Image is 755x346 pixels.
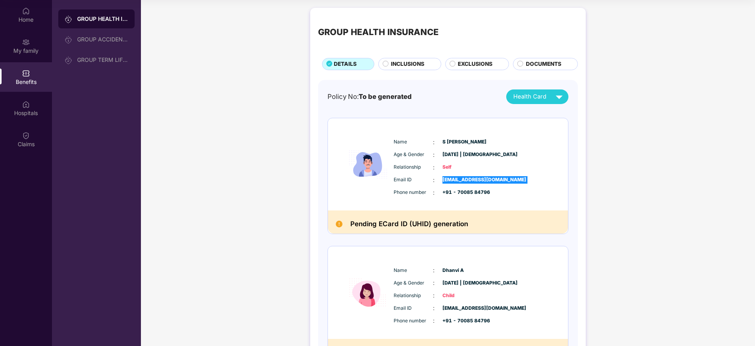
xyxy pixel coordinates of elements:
[442,292,482,299] span: Child
[394,317,433,325] span: Phone number
[442,176,482,184] span: [EMAIL_ADDRESS][DOMAIN_NAME]
[77,15,128,23] div: GROUP HEALTH INSURANCE
[442,151,482,158] span: [DATE] | [DEMOGRAPHIC_DATA]
[433,291,435,300] span: :
[334,60,357,69] span: DETAILS
[433,316,435,325] span: :
[433,279,435,287] span: :
[442,279,482,287] span: [DATE] | [DEMOGRAPHIC_DATA]
[433,304,435,313] span: :
[394,138,433,146] span: Name
[433,266,435,275] span: :
[458,60,492,69] span: EXCLUSIONS
[394,164,433,171] span: Relationship
[344,126,392,203] img: icon
[394,292,433,299] span: Relationship
[442,138,482,146] span: S [PERSON_NAME]
[65,56,72,64] img: svg+xml;base64,PHN2ZyB3aWR0aD0iMjAiIGhlaWdodD0iMjAiIHZpZXdCb3g9IjAgMCAyMCAyMCIgZmlsbD0ibm9uZSIgeG...
[442,189,482,196] span: +91 - 70085 84796
[318,25,439,39] div: GROUP HEALTH INSURANCE
[394,305,433,312] span: Email ID
[77,36,128,43] div: GROUP ACCIDENTAL INSURANCE
[513,92,546,101] span: Health Card
[442,317,482,325] span: +91 - 70085 84796
[359,93,412,100] span: To be generated
[65,15,72,23] img: svg+xml;base64,PHN2ZyB3aWR0aD0iMjAiIGhlaWdodD0iMjAiIHZpZXdCb3g9IjAgMCAyMCAyMCIgZmlsbD0ibm9uZSIgeG...
[394,267,433,274] span: Name
[442,267,482,274] span: Dhanvi A
[433,138,435,147] span: :
[442,305,482,312] span: [EMAIL_ADDRESS][DOMAIN_NAME]
[391,60,424,69] span: INCLUSIONS
[394,151,433,158] span: Age & Gender
[394,279,433,287] span: Age & Gender
[22,7,30,15] img: svg+xml;base64,PHN2ZyBpZD0iSG9tZSIgeG1sbnM9Imh0dHA6Ly93d3cudzMub3JnLzIwMDAvc3ZnIiB3aWR0aD0iMjAiIG...
[22,69,30,77] img: svg+xml;base64,PHN2ZyBpZD0iQmVuZWZpdHMiIHhtbG5zPSJodHRwOi8vd3d3LnczLm9yZy8yMDAwL3N2ZyIgd2lkdGg9Ij...
[394,189,433,196] span: Phone number
[526,60,561,69] span: DOCUMENTS
[433,151,435,159] span: :
[328,91,412,102] div: Policy No:
[433,176,435,184] span: :
[22,100,30,108] img: svg+xml;base64,PHN2ZyBpZD0iSG9zcGl0YWxzIiB4bWxucz0iaHR0cDovL3d3dy53My5vcmcvMjAwMC9zdmciIHdpZHRoPS...
[22,38,30,46] img: svg+xml;base64,PHN2ZyB3aWR0aD0iMjAiIGhlaWdodD0iMjAiIHZpZXdCb3g9IjAgMCAyMCAyMCIgZmlsbD0ibm9uZSIgeG...
[65,36,72,44] img: svg+xml;base64,PHN2ZyB3aWR0aD0iMjAiIGhlaWdodD0iMjAiIHZpZXdCb3g9IjAgMCAyMCAyMCIgZmlsbD0ibm9uZSIgeG...
[336,221,342,227] img: Pending
[77,57,128,63] div: GROUP TERM LIFE INSURANCE
[433,163,435,172] span: :
[394,176,433,184] span: Email ID
[506,89,568,104] button: Health Card
[552,90,566,104] img: svg+xml;base64,PHN2ZyB4bWxucz0iaHR0cDovL3d3dy53My5vcmcvMjAwMC9zdmciIHZpZXdCb3g9IjAgMCAyNCAyNCIgd2...
[442,164,482,171] span: Self
[344,254,392,331] img: icon
[350,218,468,230] h2: Pending ECard ID (UHID) generation
[22,132,30,140] img: svg+xml;base64,PHN2ZyBpZD0iQ2xhaW0iIHhtbG5zPSJodHRwOi8vd3d3LnczLm9yZy8yMDAwL3N2ZyIgd2lkdGg9IjIwIi...
[433,188,435,197] span: :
